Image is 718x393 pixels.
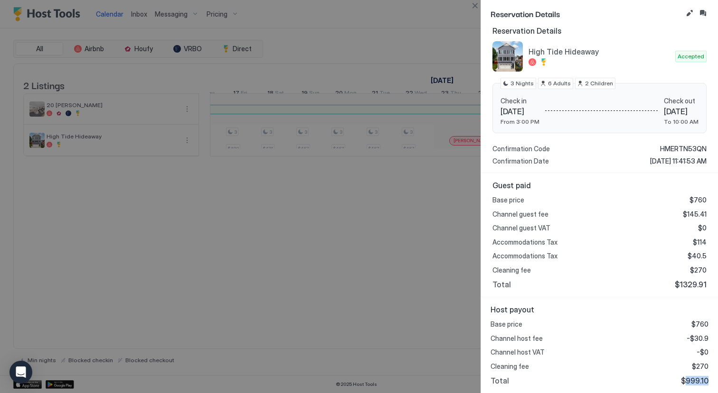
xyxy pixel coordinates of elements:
span: -$30.9 [687,334,709,343]
span: Channel guest fee [492,210,548,219]
span: $145.41 [683,210,707,219]
span: Reservation Details [492,26,707,36]
span: Base price [491,320,522,329]
span: [DATE] [664,107,699,116]
span: $760 [691,320,709,329]
span: Total [492,280,511,289]
div: Open Intercom Messenger [9,361,32,384]
span: Cleaning fee [491,362,529,371]
span: $114 [693,238,707,247]
span: From 3:00 PM [501,118,539,125]
span: Total [491,376,509,385]
span: Channel host fee [491,334,543,343]
span: $270 [692,362,709,371]
span: HMERTN53QN [660,145,707,153]
span: Check in [501,97,539,105]
span: Accommodations Tax [492,252,557,260]
span: 6 Adults [548,79,571,88]
div: listing image [492,41,523,72]
span: Reservation Details [491,8,682,19]
span: [DATE] 11:41:53 AM [650,157,707,165]
span: Confirmation Code [492,145,550,153]
span: $999.10 [681,376,709,385]
span: Channel guest VAT [492,224,550,232]
span: Accepted [678,52,704,61]
span: 3 Nights [510,79,534,88]
span: 2 Children [585,79,613,88]
span: $40.5 [688,252,707,260]
span: To 10:00 AM [664,118,699,125]
span: $1329.91 [675,280,707,289]
span: Cleaning fee [492,266,531,274]
span: -$0 [697,348,709,356]
span: [DATE] [501,107,539,116]
span: $0 [698,224,707,232]
span: High Tide Hideaway [529,47,671,56]
span: Guest paid [492,181,707,190]
span: $270 [690,266,707,274]
button: Inbox [697,8,709,19]
span: Host payout [491,305,709,314]
button: Edit reservation [684,8,695,19]
span: Base price [492,196,524,204]
span: Accommodations Tax [492,238,557,247]
span: Confirmation Date [492,157,549,165]
span: Channel host VAT [491,348,545,356]
span: Check out [664,97,699,105]
span: $760 [690,196,707,204]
